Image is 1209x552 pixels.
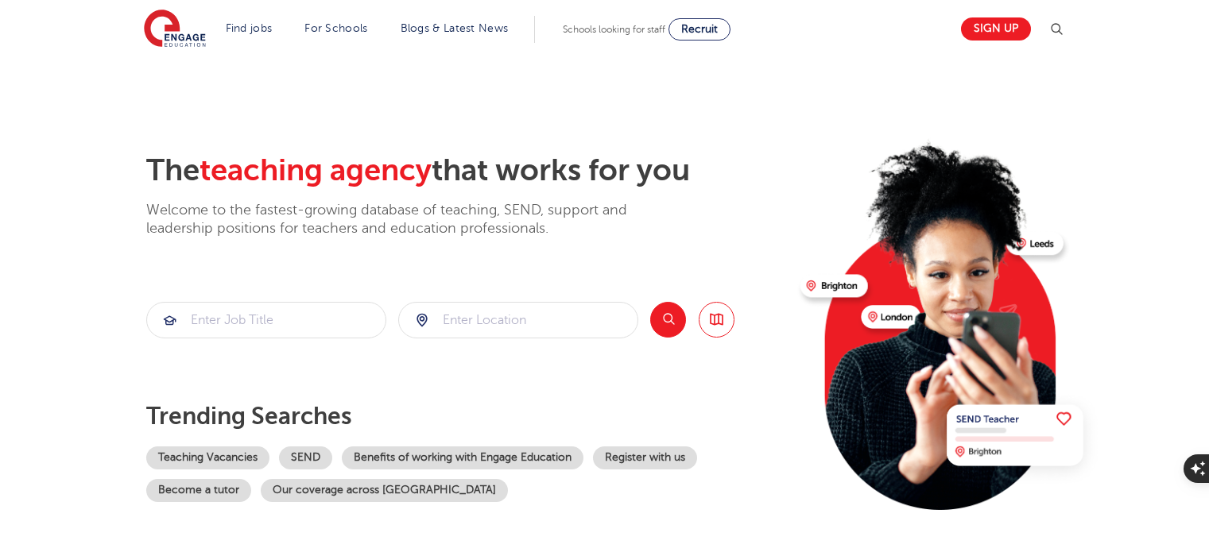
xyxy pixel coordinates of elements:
img: Engage Education [144,10,206,49]
span: Schools looking for staff [563,24,665,35]
a: For Schools [304,22,367,34]
input: Submit [399,303,637,338]
a: Sign up [961,17,1031,41]
div: Submit [146,302,386,338]
span: teaching agency [200,153,432,187]
a: SEND [279,446,332,469]
a: Blogs & Latest News [401,22,509,34]
input: Submit [147,303,386,338]
p: Welcome to the fastest-growing database of teaching, SEND, support and leadership positions for t... [146,201,671,238]
div: Submit [398,302,638,338]
a: Become a tutor [146,479,251,502]
h2: The that works for you [146,152,788,189]
a: Our coverage across [GEOGRAPHIC_DATA] [261,479,508,502]
a: Recruit [668,18,730,41]
a: Register with us [593,446,697,469]
p: Trending searches [146,402,788,430]
button: Search [650,302,686,338]
a: Benefits of working with Engage Education [342,446,583,469]
a: Teaching Vacancies [146,446,269,469]
span: Recruit [681,23,718,35]
a: Find jobs [226,22,273,34]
